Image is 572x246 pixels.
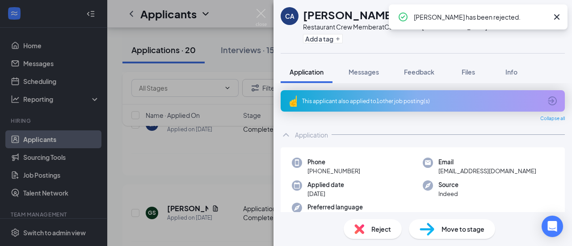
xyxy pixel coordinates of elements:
[462,68,475,76] span: Files
[307,189,344,198] span: [DATE]
[551,12,562,22] svg: Cross
[404,68,434,76] span: Feedback
[303,7,395,22] h1: [PERSON_NAME]
[307,212,363,221] span: English
[285,12,294,21] div: CA
[290,68,324,76] span: Application
[303,34,343,43] button: PlusAdd a tag
[349,68,379,76] span: Messages
[307,180,344,189] span: Applied date
[438,180,458,189] span: Source
[281,129,291,140] svg: ChevronUp
[335,36,341,42] svg: Plus
[438,189,458,198] span: Indeed
[371,224,391,234] span: Reject
[307,203,363,212] span: Preferred language
[438,158,536,167] span: Email
[302,97,542,105] div: This applicant also applied to 1 other job posting(s)
[414,12,548,22] div: [PERSON_NAME] has been rejected.
[542,216,563,237] div: Open Intercom Messenger
[547,96,558,106] svg: ArrowCircle
[505,68,517,76] span: Info
[398,12,408,22] svg: CheckmarkCircle
[307,167,360,175] span: [PHONE_NUMBER]
[295,130,328,139] div: Application
[442,224,484,234] span: Move to stage
[303,22,487,31] div: Restaurant Crew Member at Cafe Yumm! [GEOGRAPHIC_DATA]
[438,167,536,175] span: [EMAIL_ADDRESS][DOMAIN_NAME]
[307,158,360,167] span: Phone
[540,115,565,122] span: Collapse all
